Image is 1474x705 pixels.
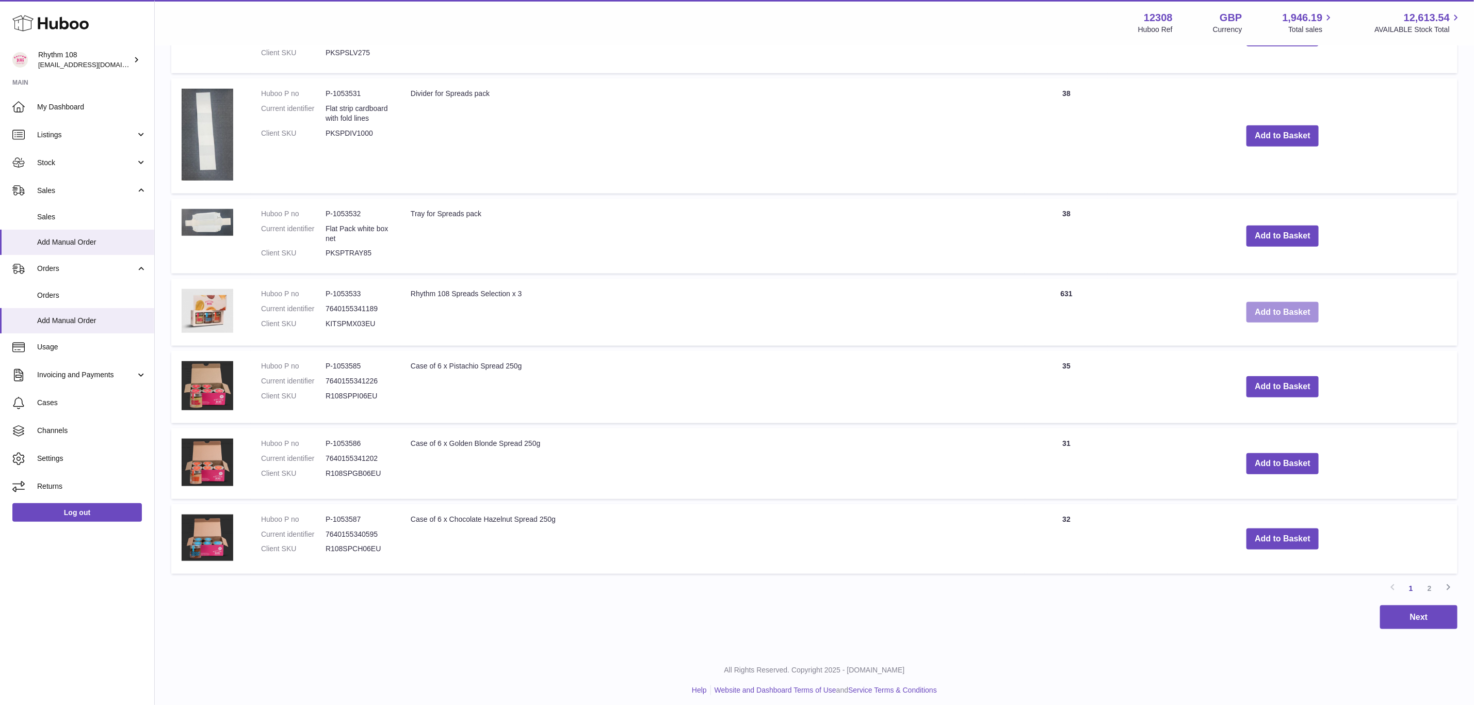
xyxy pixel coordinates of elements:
[261,89,326,99] dt: Huboo P no
[37,426,147,436] span: Channels
[326,319,390,329] dd: KITSPMX03EU
[1220,11,1242,25] strong: GBP
[326,104,390,123] dd: Flat strip cardboard with fold lines
[326,515,390,524] dd: P-1053587
[1246,453,1319,474] button: Add to Basket
[326,89,390,99] dd: P-1053531
[400,428,1025,499] td: Case of 6 x Golden Blonde Spread 250g
[326,48,390,58] dd: PKSPSLV275
[326,391,390,401] dd: R108SPPI06EU
[261,391,326,401] dt: Client SKU
[37,102,147,112] span: My Dashboard
[261,439,326,448] dt: Huboo P no
[261,361,326,371] dt: Huboo P no
[163,665,1466,675] p: All Rights Reserved. Copyright 2025 - [DOMAIN_NAME]
[261,248,326,258] dt: Client SKU
[1138,25,1173,35] div: Huboo Ref
[848,686,937,694] a: Service Terms & Conditions
[261,304,326,314] dt: Current identifier
[261,224,326,244] dt: Current identifier
[1025,279,1108,346] td: 631
[1144,11,1173,25] strong: 12308
[326,530,390,539] dd: 7640155340595
[1025,428,1108,499] td: 31
[326,439,390,448] dd: P-1053586
[326,361,390,371] dd: P-1053585
[1025,351,1108,423] td: 35
[1288,25,1334,35] span: Total sales
[182,361,233,410] img: Case of 6 x Pistachio Spread 250g
[37,291,147,300] span: Orders
[692,686,707,694] a: Help
[326,454,390,463] dd: 7640155341202
[1404,11,1450,25] span: 12,613.54
[261,129,326,138] dt: Client SKU
[37,264,136,274] span: Orders
[711,685,937,695] li: and
[182,89,233,181] img: Divider for Spreads pack
[37,370,136,380] span: Invoicing and Payments
[261,469,326,478] dt: Client SKU
[261,544,326,554] dt: Client SKU
[182,289,233,333] img: Rhythm 108 Spreads Selection x 3
[1025,504,1108,574] td: 32
[37,237,147,247] span: Add Manual Order
[37,342,147,352] span: Usage
[37,158,136,168] span: Stock
[326,304,390,314] dd: 7640155341189
[37,316,147,326] span: Add Manual Order
[261,376,326,386] dt: Current identifier
[37,130,136,140] span: Listings
[261,209,326,219] dt: Huboo P no
[326,469,390,478] dd: R108SPGB06EU
[1246,125,1319,147] button: Add to Basket
[261,48,326,58] dt: Client SKU
[37,482,147,491] span: Returns
[182,515,233,561] img: Case of 6 x Chocolate Hazelnut Spread 250g
[1283,11,1323,25] span: 1,946.19
[38,60,152,69] span: [EMAIL_ADDRESS][DOMAIN_NAME]
[261,454,326,463] dt: Current identifier
[12,503,142,522] a: Log out
[1246,528,1319,550] button: Add to Basket
[37,186,136,196] span: Sales
[261,289,326,299] dt: Huboo P no
[1380,605,1457,630] button: Next
[1025,199,1108,274] td: 38
[38,50,131,70] div: Rhythm 108
[326,129,390,138] dd: PKSPDIV1000
[37,398,147,408] span: Cases
[1213,25,1242,35] div: Currency
[400,279,1025,346] td: Rhythm 108 Spreads Selection x 3
[1374,11,1462,35] a: 12,613.54 AVAILABLE Stock Total
[326,289,390,299] dd: P-1053533
[261,319,326,329] dt: Client SKU
[326,544,390,554] dd: R108SPCH06EU
[261,515,326,524] dt: Huboo P no
[1283,11,1335,35] a: 1,946.19 Total sales
[326,209,390,219] dd: P-1053532
[1402,579,1420,598] a: 1
[715,686,836,694] a: Website and Dashboard Terms of Use
[1420,579,1439,598] a: 2
[326,248,390,258] dd: PKSPTRAY85
[1374,25,1462,35] span: AVAILABLE Stock Total
[1246,302,1319,323] button: Add to Basket
[12,52,28,68] img: orders@rhythm108.com
[182,439,233,486] img: Case of 6 x Golden Blonde Spread 250g
[37,212,147,222] span: Sales
[326,224,390,244] dd: Flat Pack white box net
[1246,226,1319,247] button: Add to Basket
[37,454,147,463] span: Settings
[182,209,233,236] img: Tray for Spreads pack
[400,78,1025,194] td: Divider for Spreads pack
[400,351,1025,423] td: Case of 6 x Pistachio Spread 250g
[400,199,1025,274] td: Tray for Spreads pack
[261,530,326,539] dt: Current identifier
[1246,376,1319,397] button: Add to Basket
[261,104,326,123] dt: Current identifier
[1025,78,1108,194] td: 38
[326,376,390,386] dd: 7640155341226
[400,504,1025,574] td: Case of 6 x Chocolate Hazelnut Spread 250g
